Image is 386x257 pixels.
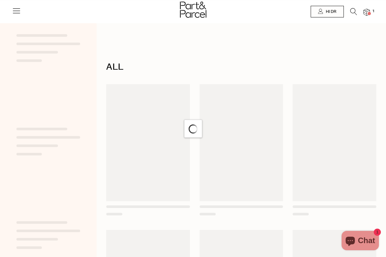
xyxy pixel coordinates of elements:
[371,8,376,14] span: 1
[311,6,344,17] a: Hi DR
[324,9,336,15] span: Hi DR
[363,9,370,15] a: 1
[180,2,206,18] img: Part&Parcel
[340,231,381,252] inbox-online-store-chat: Shopify online store chat
[106,60,376,74] h1: ALL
